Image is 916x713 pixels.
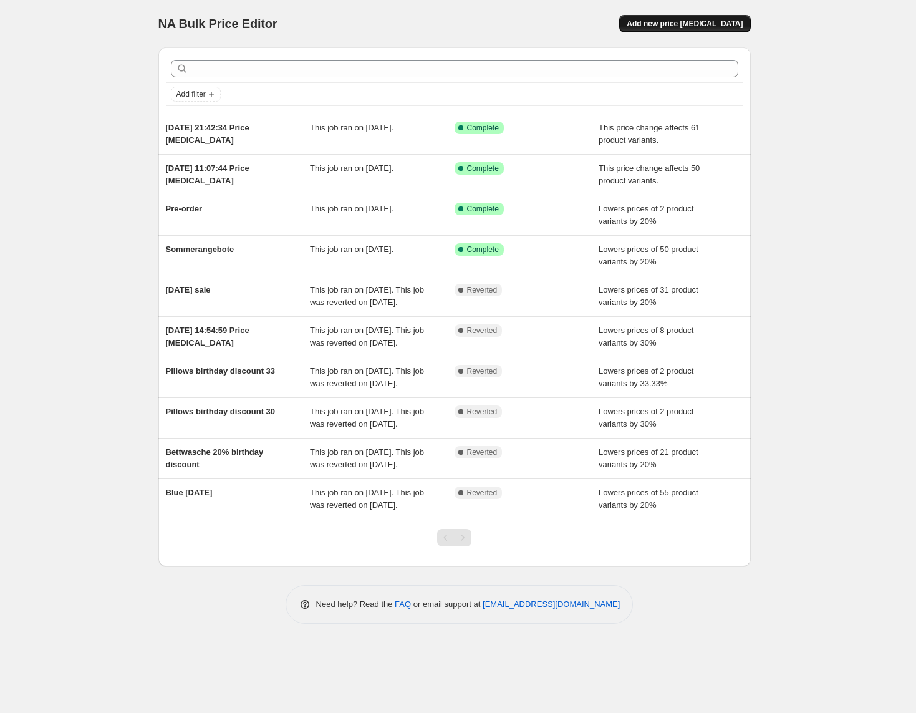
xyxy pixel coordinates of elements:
span: This job ran on [DATE]. [310,204,393,213]
span: This job ran on [DATE]. This job was reverted on [DATE]. [310,488,424,510]
span: Reverted [467,407,498,417]
span: [DATE] 14:54:59 Price [MEDICAL_DATA] [166,326,249,347]
span: Reverted [467,488,498,498]
span: This job ran on [DATE]. This job was reverted on [DATE]. [310,366,424,388]
span: Lowers prices of 2 product variants by 30% [599,407,693,429]
a: FAQ [395,599,411,609]
span: This job ran on [DATE]. This job was reverted on [DATE]. [310,407,424,429]
nav: Pagination [437,529,471,546]
span: Reverted [467,326,498,336]
span: Complete [467,204,499,214]
span: This job ran on [DATE]. [310,245,393,254]
span: Pillows birthday discount 33 [166,366,276,376]
span: NA Bulk Price Editor [158,17,277,31]
span: Lowers prices of 55 product variants by 20% [599,488,698,510]
span: Complete [467,163,499,173]
span: Complete [467,245,499,255]
span: Lowers prices of 21 product variants by 20% [599,447,698,469]
span: Pre-order [166,204,203,213]
span: Lowers prices of 2 product variants by 20% [599,204,693,226]
span: Lowers prices of 50 product variants by 20% [599,245,698,266]
span: Reverted [467,366,498,376]
span: Sommerangebote [166,245,234,254]
button: Add new price [MEDICAL_DATA] [619,15,750,32]
button: Add filter [171,87,221,102]
span: This job ran on [DATE]. [310,163,393,173]
span: This price change affects 50 product variants. [599,163,700,185]
span: Lowers prices of 2 product variants by 33.33% [599,366,693,388]
span: or email support at [411,599,483,609]
a: [EMAIL_ADDRESS][DOMAIN_NAME] [483,599,620,609]
span: [DATE] 21:42:34 Price [MEDICAL_DATA] [166,123,249,145]
span: Reverted [467,285,498,295]
span: Lowers prices of 8 product variants by 30% [599,326,693,347]
span: This price change affects 61 product variants. [599,123,700,145]
span: Reverted [467,447,498,457]
span: This job ran on [DATE]. This job was reverted on [DATE]. [310,326,424,347]
span: This job ran on [DATE]. This job was reverted on [DATE]. [310,285,424,307]
span: Lowers prices of 31 product variants by 20% [599,285,698,307]
span: [DATE] 11:07:44 Price [MEDICAL_DATA] [166,163,249,185]
span: Complete [467,123,499,133]
span: This job ran on [DATE]. This job was reverted on [DATE]. [310,447,424,469]
span: Bettwasche 20% birthday discount [166,447,264,469]
span: Add new price [MEDICAL_DATA] [627,19,743,29]
span: This job ran on [DATE]. [310,123,393,132]
span: Add filter [176,89,206,99]
span: Pillows birthday discount 30 [166,407,276,416]
span: Need help? Read the [316,599,395,609]
span: [DATE] sale [166,285,211,294]
span: Blue [DATE] [166,488,213,497]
